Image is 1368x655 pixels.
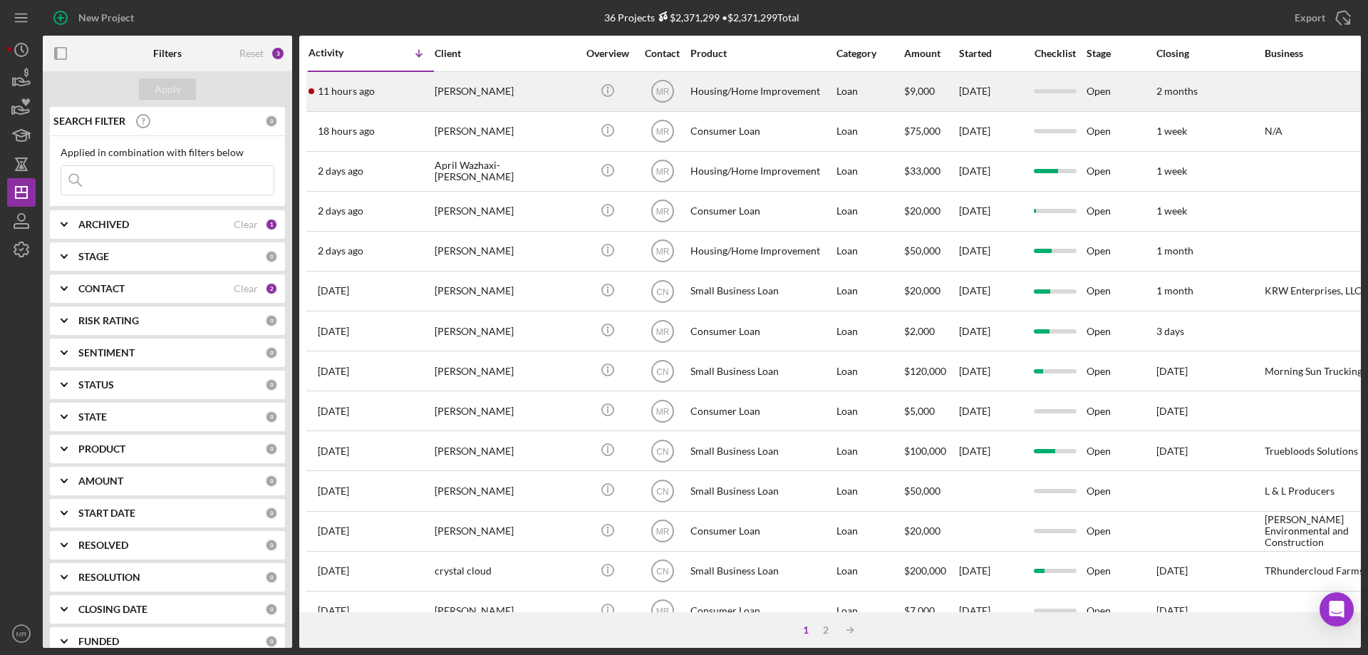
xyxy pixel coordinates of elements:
div: [PERSON_NAME] [435,512,577,550]
time: 1 month [1156,244,1193,257]
time: 1 week [1156,165,1187,177]
div: Open [1087,552,1155,590]
div: Loan [836,352,903,390]
div: Small Business Loan [690,472,833,510]
div: Export [1295,4,1325,32]
span: $100,000 [904,445,946,457]
div: Apply [155,78,181,100]
div: 0 [265,507,278,520]
div: [DATE] [959,392,1023,430]
div: Consumer Loan [690,512,833,550]
div: 0 [265,475,278,488]
text: MR [655,207,669,217]
div: Open [1087,232,1155,270]
span: $200,000 [904,564,946,577]
div: Open Intercom Messenger [1320,592,1354,626]
time: [DATE] [1156,365,1188,377]
text: CN [656,487,668,497]
time: 2025-10-07 20:42 [318,165,363,177]
div: Consumer Loan [690,592,833,630]
button: New Project [43,4,148,32]
div: Category [836,48,903,59]
time: [DATE] [1156,405,1188,417]
time: 2025-10-02 21:13 [318,326,349,337]
div: 0 [265,539,278,552]
time: 2025-09-29 16:36 [318,445,349,457]
b: RESOLVED [78,540,128,551]
div: April Wazhaxi-[PERSON_NAME] [435,153,577,190]
div: 0 [265,115,278,128]
div: [DATE] [959,272,1023,310]
div: 0 [265,571,278,584]
div: [PERSON_NAME] [435,192,577,230]
div: 3 [271,46,285,61]
div: Consumer Loan [690,192,833,230]
div: Open [1087,512,1155,550]
b: STATUS [78,379,114,391]
text: MR [655,607,669,617]
div: 0 [265,314,278,327]
div: [PERSON_NAME] [435,312,577,350]
div: Loan [836,153,903,190]
div: [PERSON_NAME] [435,472,577,510]
div: Open [1087,592,1155,630]
div: Open [1087,352,1155,390]
text: MR [655,167,669,177]
div: Small Business Loan [690,352,833,390]
div: Open [1087,153,1155,190]
div: Small Business Loan [690,552,833,590]
time: 2025-09-20 17:42 [318,565,349,577]
div: [PERSON_NAME] [435,432,577,470]
div: Loan [836,272,903,310]
div: Housing/Home Improvement [690,73,833,110]
span: $50,000 [904,485,940,497]
div: Checklist [1025,48,1085,59]
time: 2025-09-26 18:36 [318,485,349,497]
b: SENTIMENT [78,347,135,359]
b: PRODUCT [78,443,125,455]
time: 2025-10-07 17:48 [318,245,363,257]
div: [PERSON_NAME] [435,232,577,270]
div: 2 [265,282,278,295]
div: [DATE] [959,592,1023,630]
div: Open [1087,113,1155,150]
div: [PERSON_NAME] [435,592,577,630]
div: crystal cloud [435,552,577,590]
div: Open [1087,472,1155,510]
div: Clear [234,219,258,230]
time: 2025-09-29 17:21 [318,406,349,417]
b: STATE [78,411,107,423]
div: [DATE] [959,312,1023,350]
div: 0 [265,378,278,391]
div: Consumer Loan [690,312,833,350]
div: Client [435,48,577,59]
text: CN [656,366,668,376]
div: Loan [836,592,903,630]
div: Loan [836,392,903,430]
div: 0 [265,443,278,455]
div: 1 [265,218,278,231]
time: [DATE] [1156,564,1188,577]
b: START DATE [78,507,135,519]
div: 0 [265,346,278,359]
button: Apply [139,78,196,100]
div: Consumer Loan [690,392,833,430]
text: MR [655,527,669,537]
time: 1 week [1156,205,1187,217]
div: Open [1087,73,1155,110]
div: Open [1087,432,1155,470]
span: $20,000 [904,284,940,296]
div: [DATE] [959,73,1023,110]
span: $120,000 [904,365,946,377]
div: Loan [836,552,903,590]
text: MR [655,127,669,137]
div: [PERSON_NAME] [435,113,577,150]
time: 2025-09-24 18:21 [318,525,349,537]
text: MR [655,406,669,416]
div: Applied in combination with filters below [61,147,274,158]
div: 0 [265,411,278,423]
div: Housing/Home Improvement [690,153,833,190]
div: [DATE] [959,232,1023,270]
div: Small Business Loan [690,432,833,470]
div: 36 Projects • $2,371,299 Total [604,11,799,24]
